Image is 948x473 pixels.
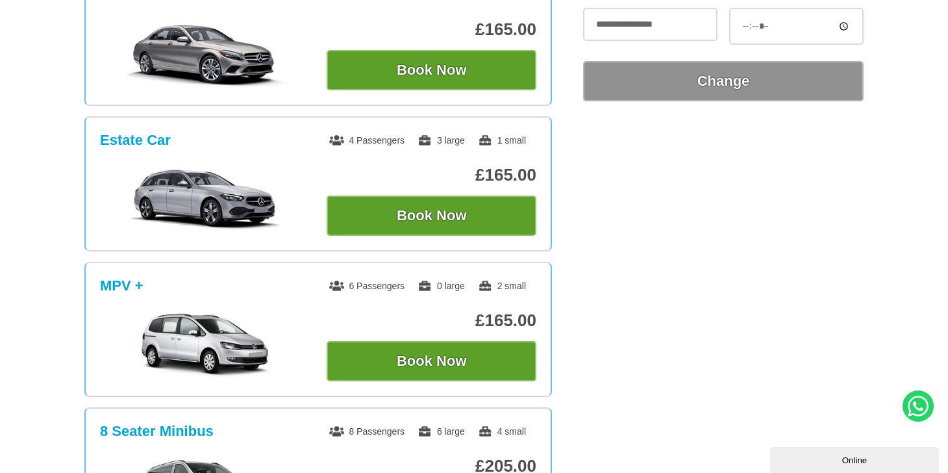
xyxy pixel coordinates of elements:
[329,281,405,291] span: 6 Passengers
[327,196,536,236] button: Book Now
[329,135,405,146] span: 4 Passengers
[327,311,536,331] p: £165.00
[770,444,942,473] iframe: chat widget
[418,426,465,437] span: 6 large
[107,167,303,232] img: Estate Car
[327,341,536,381] button: Book Now
[583,61,864,101] button: Change
[418,281,465,291] span: 0 large
[100,277,143,294] h3: MPV +
[478,135,526,146] span: 1 small
[327,50,536,90] button: Book Now
[327,19,536,40] p: £165.00
[100,132,171,149] h3: Estate Car
[107,313,303,377] img: MPV +
[100,423,214,440] h3: 8 Seater Minibus
[107,21,303,86] img: Business Class
[418,135,465,146] span: 3 large
[327,165,536,185] p: £165.00
[478,426,526,437] span: 4 small
[329,426,405,437] span: 8 Passengers
[478,281,526,291] span: 2 small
